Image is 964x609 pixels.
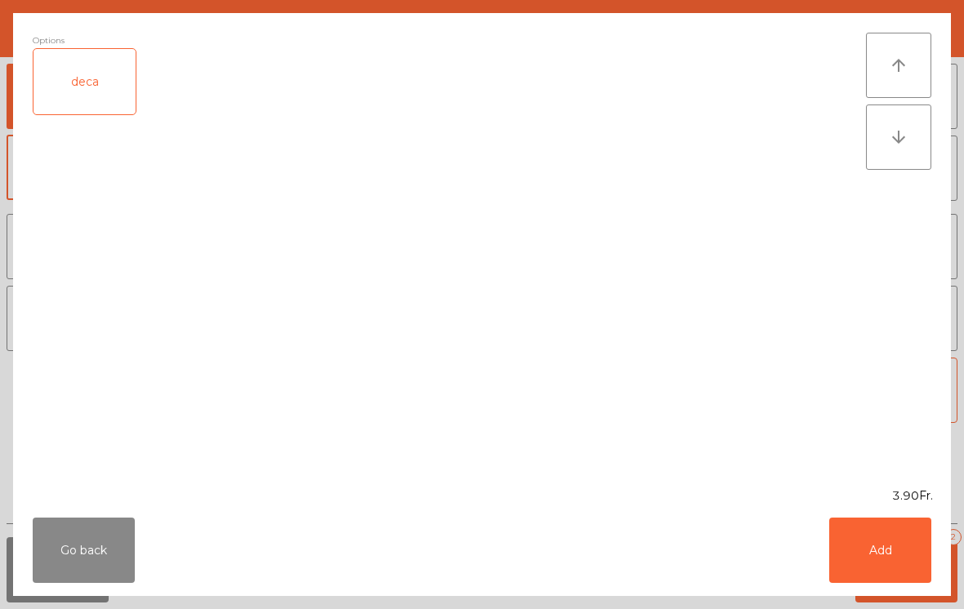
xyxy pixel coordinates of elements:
[866,104,931,170] button: arrow_downward
[889,56,908,75] i: arrow_upward
[866,33,931,98] button: arrow_upward
[829,518,931,583] button: Add
[33,33,65,48] span: Options
[33,518,135,583] button: Go back
[33,49,136,114] div: deca
[13,487,951,505] div: 3.90Fr.
[889,127,908,147] i: arrow_downward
